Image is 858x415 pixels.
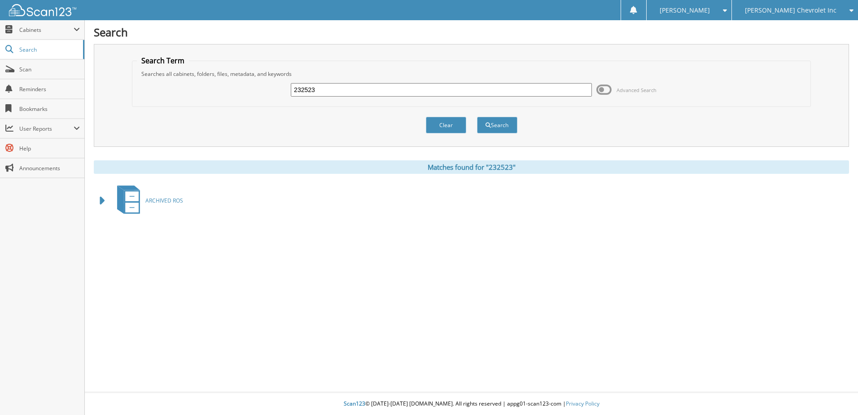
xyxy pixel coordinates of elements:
span: Cabinets [19,26,74,34]
img: scan123-logo-white.svg [9,4,76,16]
h1: Search [94,25,849,40]
a: ARCHIVED ROS [112,183,183,218]
span: Help [19,145,80,152]
div: Searches all cabinets, folders, files, metadata, and keywords [137,70,806,78]
span: Advanced Search [617,87,657,93]
div: Matches found for "232523" [94,160,849,174]
span: Scan123 [344,400,365,407]
button: Search [477,117,517,133]
button: Clear [426,117,466,133]
legend: Search Term [137,56,189,66]
span: Scan [19,66,80,73]
span: Search [19,46,79,53]
span: Bookmarks [19,105,80,113]
span: User Reports [19,125,74,132]
span: ARCHIVED ROS [145,197,183,204]
span: Reminders [19,85,80,93]
div: © [DATE]-[DATE] [DOMAIN_NAME]. All rights reserved | appg01-scan123-com | [85,393,858,415]
a: Privacy Policy [566,400,600,407]
span: [PERSON_NAME] Chevrolet Inc [745,8,836,13]
iframe: Chat Widget [813,372,858,415]
span: Announcements [19,164,80,172]
span: [PERSON_NAME] [660,8,710,13]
